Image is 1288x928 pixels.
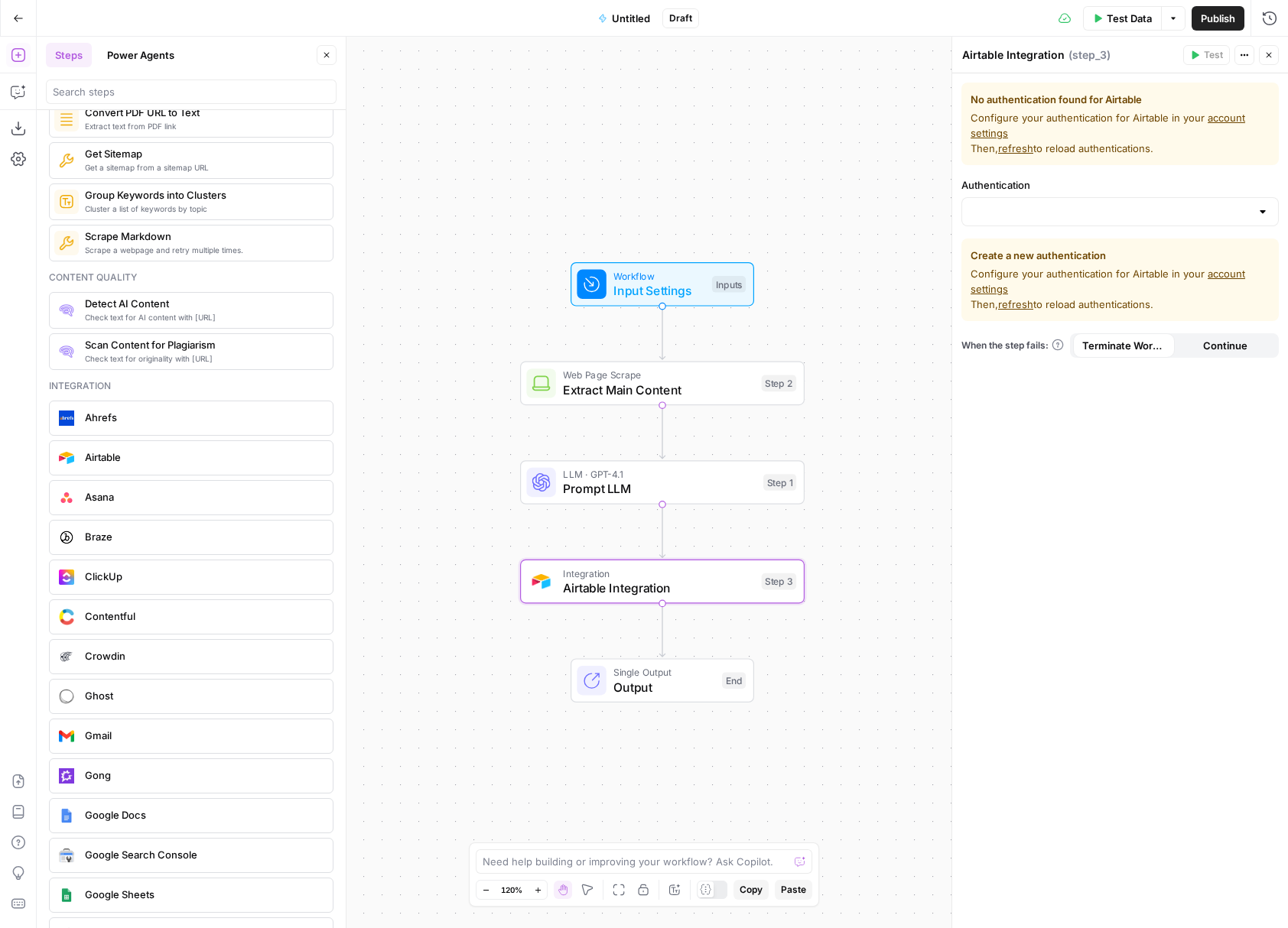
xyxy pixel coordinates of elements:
[85,352,320,365] span: Check text for originality with [URL]
[59,490,74,505] img: asana_icon.png
[85,489,320,505] span: Asana
[613,678,714,696] span: Output
[85,161,320,174] span: Get a sitemap from a sitemap URL
[520,362,805,406] div: Web Page ScrapeExtract Main ContentStep 2
[1204,48,1223,62] span: Test
[49,379,333,393] div: Integration
[49,271,333,284] div: Content quality
[612,11,650,26] span: Untitled
[1175,333,1277,358] button: Continue
[961,177,1279,193] label: Authentication
[85,146,320,161] span: Get Sitemap
[59,530,74,545] img: braze_icon.png
[971,92,1270,107] span: No authentication found for Airtable
[59,410,74,426] img: ahrefs_icon.png
[85,847,320,862] span: Google Search Console
[1203,338,1247,353] span: Continue
[59,728,74,744] img: gmail%20(1).png
[1192,6,1244,31] button: Publish
[613,268,704,283] span: Workflow
[59,808,74,823] img: Instagram%20post%20-%201%201.png
[59,649,74,664] img: crowdin_icon.png
[998,142,1033,154] span: refresh
[1082,338,1166,353] span: Terminate Workflow
[59,303,74,318] img: 0h7jksvol0o4df2od7a04ivbg1s0
[85,120,320,132] span: Extract text from PDF link
[1201,11,1235,26] span: Publish
[85,807,320,823] span: Google Docs
[85,688,320,703] span: Ghost
[722,672,746,689] div: End
[46,43,92,67] button: Steps
[1107,11,1152,26] span: Test Data
[59,194,74,209] img: 14hgftugzlhicq6oh3k7w4rc46c1
[563,467,756,482] span: LLM · GPT-4.1
[961,339,1064,352] a: When the step fails:
[563,579,754,597] span: Airtable Integration
[59,235,74,251] img: jlmgu399hrhymlku2g1lv3es8mdc
[563,566,754,580] span: Integration
[85,311,320,323] span: Check text for AI content with [URL]
[563,479,756,498] span: Prompt LLM
[520,460,805,505] div: LLM · GPT-4.1Prompt LLMStep 1
[1183,45,1230,65] button: Test
[59,452,74,465] img: airtable_oauth_icon.png
[520,262,805,307] div: WorkflowInput SettingsInputs
[85,449,320,465] span: Airtable
[733,880,769,900] button: Copy
[85,229,320,244] span: Scrape Markdown
[520,560,805,604] div: IntegrationAirtable IntegrationStep 3
[59,608,74,625] img: sdasd.png
[740,883,763,897] span: Copy
[971,110,1270,156] span: Configure your authentication for Airtable in your Then, to reload authentications.
[59,344,74,359] img: g05n0ak81hcbx2skfcsf7zupj8nr
[763,474,796,491] div: Step 1
[589,6,659,31] button: Untitled
[85,105,320,120] span: Convert PDF URL to Text
[520,658,805,702] div: Single OutputOutputEnd
[563,368,754,382] span: Web Page Scrape
[762,573,797,590] div: Step 3
[85,608,320,624] span: Contentful
[85,728,320,743] span: Gmail
[998,298,1033,310] span: refresh
[613,281,704,300] span: Input Settings
[613,665,714,680] span: Single Output
[971,266,1270,312] span: Configure your authentication for Airtable in your Then, to reload authentications.
[659,603,665,657] g: Edge from step_3 to end
[85,569,320,584] span: ClickUp
[563,381,754,399] span: Extract Main Content
[59,112,74,127] img: 62yuwf1kr9krw125ghy9mteuwaw4
[1068,47,1111,63] span: ( step_3 )
[971,248,1270,263] span: Create a new authentication
[85,187,320,203] span: Group Keywords into Clusters
[712,276,746,293] div: Inputs
[659,307,665,360] g: Edge from start to step_2
[59,849,74,862] img: google-search-console.svg
[85,767,320,783] span: Gong
[85,410,320,425] span: Ahrefs
[85,529,320,544] span: Braze
[59,768,74,784] img: gong_icon.png
[532,574,551,589] img: airtable_oauth_icon.png
[775,880,812,900] button: Paste
[59,153,74,168] img: f4ipyughhjoltrt2pmrkdvcgegex
[85,337,320,352] span: Scan Content for Plagiarism
[85,244,320,256] span: Scrape a webpage and retry multiple times.
[59,689,74,704] img: ghost-logo-orb.png
[59,569,74,585] img: clickup_icon.png
[659,505,665,558] g: Edge from step_1 to step_3
[98,43,184,67] button: Power Agents
[962,47,1065,63] textarea: Airtable Integration
[501,884,522,896] span: 120%
[669,11,692,25] span: Draft
[659,405,665,459] g: Edge from step_2 to step_1
[762,375,797,392] div: Step 2
[781,883,806,897] span: Paste
[59,887,74,903] img: Group%201%201.png
[85,887,320,902] span: Google Sheets
[53,84,330,99] input: Search steps
[85,203,320,215] span: Cluster a list of keywords by topic
[1083,6,1161,31] button: Test Data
